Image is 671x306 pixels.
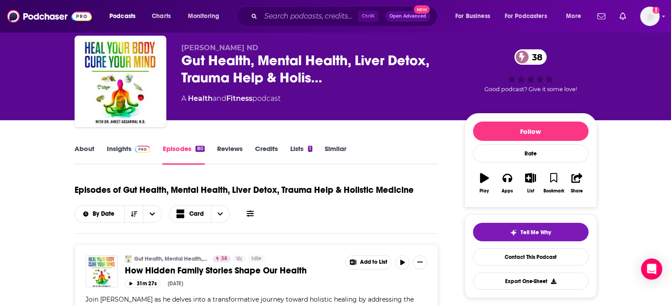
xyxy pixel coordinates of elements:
span: More [566,10,581,22]
button: Choose View [169,205,230,223]
span: Tell Me Why [521,229,551,236]
img: Gut Health, Mental Health, Liver Detox, Trauma Help & Holistic Medicine with Dr. Ameet Aggarwal ND [76,37,165,125]
button: open menu [560,9,592,23]
h2: Choose List sort [75,205,162,223]
a: Similar [325,144,346,165]
a: Fitness [226,94,252,103]
div: Play [480,188,489,194]
button: Show More Button [413,255,427,269]
a: Charts [146,9,176,23]
a: Health [188,94,213,103]
span: Add to List [360,259,387,265]
a: Credits [255,144,278,165]
a: Show notifications dropdown [616,9,630,24]
span: For Business [455,10,490,22]
div: 1 [308,146,312,152]
span: Monitoring [188,10,219,22]
a: InsightsPodchaser Pro [107,144,150,165]
span: [PERSON_NAME] ND [181,44,258,52]
span: Ctrl K [358,11,379,22]
button: Play [473,167,496,199]
a: Gut Health, Mental Health, Liver Detox, Trauma Help & Holistic Medicine with [PERSON_NAME] ND [134,255,207,262]
span: For Podcasters [505,10,547,22]
a: Contact This Podcast [473,248,589,265]
img: How Hidden Family Stories Shape Our Health [86,255,118,288]
button: open menu [103,9,147,23]
svg: Add a profile image [652,7,660,14]
span: Podcasts [109,10,135,22]
button: Show profile menu [640,7,660,26]
span: How Hidden Family Stories Shape Our Health [125,265,307,276]
div: Bookmark [543,188,564,194]
a: Show notifications dropdown [594,9,609,24]
span: 38 [221,254,227,263]
button: List [519,167,542,199]
a: Idle [248,255,265,262]
button: Apps [496,167,519,199]
div: Open Intercom Messenger [641,258,662,280]
span: Card [189,211,204,217]
input: Search podcasts, credits, & more... [261,9,358,23]
button: tell me why sparkleTell Me Why [473,223,589,241]
a: Reviews [217,144,243,165]
div: 80 [195,146,204,152]
button: Open AdvancedNew [386,11,430,22]
img: Podchaser - Follow, Share and Rate Podcasts [7,8,92,25]
div: [DATE] [168,280,183,287]
a: Episodes80 [162,144,204,165]
a: How Hidden Family Stories Shape Our Health [125,265,339,276]
span: Charts [152,10,171,22]
img: Gut Health, Mental Health, Liver Detox, Trauma Help & Holistic Medicine with Dr. Ameet Aggarwal ND [125,255,132,262]
button: Export One-Sheet [473,273,589,290]
span: and [213,94,226,103]
div: Apps [502,188,513,194]
button: Follow [473,122,589,141]
img: Podchaser Pro [135,146,150,153]
span: 38 [523,49,547,65]
img: tell me why sparkle [510,229,517,236]
button: Share [565,167,588,199]
div: 38Good podcast? Give it some love! [465,44,597,98]
span: New [414,5,430,14]
a: About [75,144,94,165]
div: Search podcasts, credits, & more... [245,6,446,26]
a: 38 [514,49,547,65]
div: Rate [473,144,589,162]
button: open menu [75,211,125,217]
a: 38 [213,255,231,262]
button: open menu [499,9,560,23]
a: Lists1 [290,144,312,165]
button: Bookmark [542,167,565,199]
img: User Profile [640,7,660,26]
h1: Episodes of Gut Health, Mental Health, Liver Detox, Trauma Help & Holistic Medicine [75,184,414,195]
div: A podcast [181,93,281,104]
div: List [527,188,534,194]
button: open menu [449,9,501,23]
button: 31m 27s [125,280,161,288]
button: Sort Direction [124,206,143,222]
span: By Date [93,211,117,217]
button: open menu [182,9,231,23]
span: Open Advanced [390,14,426,18]
button: Show More Button [346,256,392,269]
button: open menu [143,206,161,222]
span: Logged in as Bcprpro33 [640,7,660,26]
div: Share [571,188,583,194]
span: Idle [251,254,262,263]
span: Good podcast? Give it some love! [484,86,577,92]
